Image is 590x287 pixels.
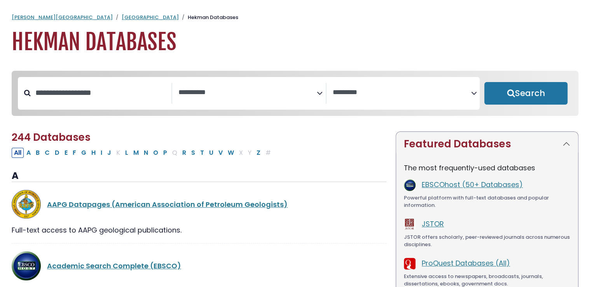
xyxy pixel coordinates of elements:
input: Search database by title or keyword [31,86,171,99]
a: [PERSON_NAME][GEOGRAPHIC_DATA] [12,14,113,21]
nav: Search filters [12,71,578,116]
button: Filter Results V [216,148,225,158]
a: AAPG Datapages (American Association of Petroleum Geologists) [47,199,288,209]
button: Filter Results F [70,148,79,158]
a: EBSCOhost (50+ Databases) [422,180,523,189]
a: JSTOR [422,219,444,229]
span: 244 Databases [12,130,91,144]
button: Filter Results C [42,148,52,158]
p: The most frequently-used databases [404,163,570,173]
button: Filter Results E [62,148,70,158]
button: Submit for Search Results [484,82,567,105]
button: Filter Results A [24,148,33,158]
button: Filter Results O [151,148,161,158]
button: Filter Results L [123,148,131,158]
button: Featured Databases [396,132,578,156]
a: ProQuest Databases (All) [422,258,510,268]
div: Powerful platform with full-text databases and popular information. [404,194,570,209]
button: All [12,148,24,158]
button: Filter Results J [105,148,113,158]
li: Hekman Databases [179,14,238,21]
button: Filter Results B [33,148,42,158]
button: Filter Results P [161,148,169,158]
button: Filter Results M [131,148,141,158]
button: Filter Results Z [254,148,263,158]
div: Alpha-list to filter by first letter of database name [12,147,274,157]
div: Full-text access to AAPG geological publications. [12,225,386,235]
button: Filter Results I [98,148,105,158]
button: Filter Results G [79,148,89,158]
button: Filter Results D [52,148,62,158]
button: Filter Results W [225,148,236,158]
div: JSTOR offers scholarly, peer-reviewed journals across numerous disciplines. [404,233,570,248]
button: Filter Results R [180,148,189,158]
a: [GEOGRAPHIC_DATA] [122,14,179,21]
h1: Hekman Databases [12,29,578,55]
button: Filter Results T [198,148,206,158]
a: Academic Search Complete (EBSCO) [47,261,181,271]
textarea: Search [333,89,471,97]
button: Filter Results S [189,148,197,158]
h3: A [12,170,386,182]
textarea: Search [178,89,317,97]
nav: breadcrumb [12,14,578,21]
button: Filter Results U [207,148,216,158]
button: Filter Results N [141,148,150,158]
button: Filter Results H [89,148,98,158]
